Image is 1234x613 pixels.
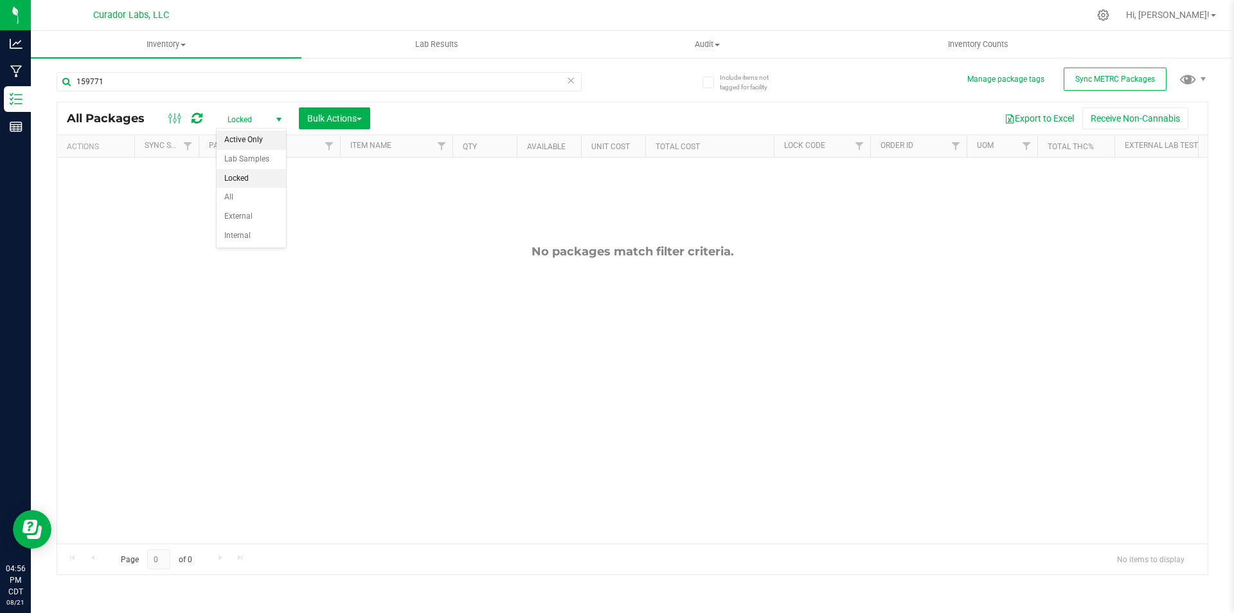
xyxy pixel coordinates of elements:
[572,31,843,58] a: Audit
[10,93,22,105] inline-svg: Inventory
[57,244,1208,259] div: No packages match filter criteria.
[977,141,994,150] a: UOM
[10,120,22,133] inline-svg: Reports
[431,135,452,157] a: Filter
[843,31,1114,58] a: Inventory Counts
[1125,141,1226,150] a: External Lab Test Result
[996,107,1082,129] button: Export to Excel
[319,135,340,157] a: Filter
[217,226,286,246] li: Internal
[67,111,157,125] span: All Packages
[177,135,199,157] a: Filter
[720,73,784,92] span: Include items not tagged for facility
[945,135,967,157] a: Filter
[110,549,202,569] span: Page of 0
[145,141,194,150] a: Sync Status
[6,563,25,598] p: 04:56 PM CDT
[656,142,700,151] a: Total Cost
[13,510,51,549] iframe: Resource center
[217,207,286,226] li: External
[299,107,370,129] button: Bulk Actions
[1048,142,1094,151] a: Total THC%
[967,74,1044,85] button: Manage package tags
[350,141,391,150] a: Item Name
[1126,10,1210,20] span: Hi, [PERSON_NAME]!
[10,65,22,78] inline-svg: Manufacturing
[10,37,22,50] inline-svg: Analytics
[463,142,477,151] a: Qty
[931,39,1026,50] span: Inventory Counts
[527,142,566,151] a: Available
[784,141,825,150] a: Lock Code
[1095,9,1111,21] div: Manage settings
[93,10,169,21] span: Curador Labs, LLC
[217,150,286,169] li: Lab Samples
[67,142,129,151] div: Actions
[57,72,582,91] input: Search Package ID, Item Name, SKU, Lot or Part Number...
[307,113,362,124] span: Bulk Actions
[881,141,913,150] a: Order Id
[209,141,253,150] a: Package ID
[217,131,286,150] li: Active Only
[1107,549,1195,569] span: No items to display
[1016,135,1037,157] a: Filter
[301,31,572,58] a: Lab Results
[217,188,286,207] li: All
[849,135,870,157] a: Filter
[31,31,301,58] a: Inventory
[1075,75,1155,84] span: Sync METRC Packages
[591,142,630,151] a: Unit Cost
[217,169,286,188] li: Locked
[1082,107,1188,129] button: Receive Non-Cannabis
[398,39,476,50] span: Lab Results
[1064,68,1167,91] button: Sync METRC Packages
[573,39,842,50] span: Audit
[6,598,25,607] p: 08/21
[31,39,301,50] span: Inventory
[566,72,575,89] span: Clear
